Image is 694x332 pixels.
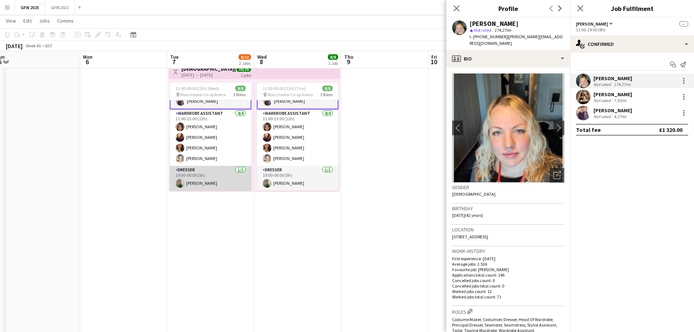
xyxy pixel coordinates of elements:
[430,58,437,66] span: 10
[236,66,251,72] span: 16/16
[169,58,179,66] span: 7
[263,86,306,91] span: 11:00-00:00 (13h) (Thu)
[452,191,495,197] span: [DEMOGRAPHIC_DATA]
[576,21,608,27] span: Seamster
[328,60,338,66] div: 1 Job
[82,58,93,66] span: 6
[550,168,564,183] div: Open photos pop-in
[452,234,488,239] span: [STREET_ADDRESS]
[452,226,564,233] h3: Location
[446,50,570,67] div: Bio
[576,21,614,27] button: [PERSON_NAME]
[593,75,632,82] div: [PERSON_NAME]
[322,86,333,91] span: 8/8
[6,17,16,24] span: View
[235,86,246,91] span: 8/8
[593,82,612,87] div: Not rated
[452,267,564,272] p: Favourite job: [PERSON_NAME]
[170,54,179,60] span: Tue
[452,248,564,254] h3: Work history
[241,72,251,78] div: 2 jobs
[570,4,694,13] h3: Job Fulfilment
[45,43,52,48] div: BST
[257,109,338,166] app-card-role: Wardrobe Assistant4/411:00-23:00 (12h)[PERSON_NAME][PERSON_NAME][PERSON_NAME][PERSON_NAME]
[576,27,688,32] div: 11:00-19:00 (8h)
[344,54,353,60] span: Thu
[181,72,236,78] div: [DATE] → [DATE]
[493,27,513,33] span: 174.27mi
[612,82,632,87] div: 174.27mi
[36,16,53,26] a: Jobs
[176,86,219,91] span: 11:00-00:00 (13h) (Wed)
[3,16,19,26] a: View
[470,34,507,39] span: t. [PHONE_NUMBER]
[15,0,45,15] button: GFW 2025
[470,20,518,27] div: [PERSON_NAME]
[659,126,682,133] div: £1 320.00
[452,289,564,294] p: Worked jobs count: 12
[180,92,226,97] span: Manchester Co-op Arena
[452,73,564,183] img: Crew avatar or photo
[23,17,32,24] span: Edit
[452,205,564,212] h3: Birthday
[181,66,236,72] h3: [DEMOGRAPHIC_DATA][PERSON_NAME] Manchester
[452,212,483,218] span: [DATE] (42 years)
[446,4,570,13] h3: Profile
[239,60,251,66] div: 2 Jobs
[257,54,267,60] span: Wed
[570,35,694,53] div: Confirmed
[452,184,564,191] h3: Gender
[45,0,75,15] button: GFW 2021
[452,272,564,278] p: Applications total count: 146
[170,109,251,166] app-card-role: Wardrobe Assistant4/411:00-23:00 (12h)[PERSON_NAME][PERSON_NAME][PERSON_NAME][PERSON_NAME]
[170,166,251,191] app-card-role: Dresser1/119:00-00:00 (5h)[PERSON_NAME]
[452,294,564,300] p: Worked jobs total count: 71
[83,54,93,60] span: Mon
[452,278,564,283] p: Cancelled jobs count: 0
[593,91,632,98] div: [PERSON_NAME]
[343,58,353,66] span: 9
[170,83,251,191] app-job-card: 11:00-00:00 (13h) (Wed)8/8 Manchester Co-op Arena3 Roles[PERSON_NAME][PERSON_NAME][PERSON_NAME]Wa...
[39,17,50,24] span: Jobs
[593,98,612,103] div: Not rated
[474,27,491,33] span: Not rated
[20,16,35,26] a: Edit
[233,92,246,97] span: 3 Roles
[470,34,563,46] span: | [PERSON_NAME][EMAIL_ADDRESS][DOMAIN_NAME]
[576,126,601,133] div: Total fee
[57,17,74,24] span: Comms
[257,83,338,191] app-job-card: 11:00-00:00 (13h) (Thu)8/8 Manchester Co-op Arena3 Roles[PERSON_NAME][PERSON_NAME][PERSON_NAME]Wa...
[24,43,42,48] span: Week 40
[257,166,338,191] app-card-role: Dresser1/119:00-00:00 (5h)[PERSON_NAME]
[452,256,564,261] p: First experience: [DATE]
[593,107,632,114] div: [PERSON_NAME]
[320,92,333,97] span: 3 Roles
[239,54,251,60] span: 8/10
[593,114,612,119] div: Not rated
[612,98,628,103] div: 7.93mi
[54,16,77,26] a: Comms
[328,54,338,60] span: 8/8
[679,21,688,27] span: --
[431,54,437,60] span: Fri
[452,308,564,315] h3: Roles
[452,283,564,289] p: Cancelled jobs total count: 0
[6,42,23,50] div: [DATE]
[612,114,628,119] div: 4.27mi
[452,261,564,267] p: Average jobs: 2.536
[256,58,267,66] span: 8
[267,92,313,97] span: Manchester Co-op Arena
